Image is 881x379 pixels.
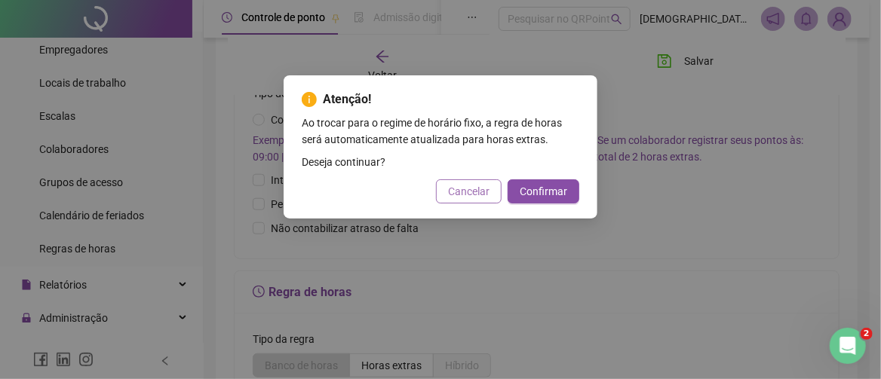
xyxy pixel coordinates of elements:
[302,92,317,107] span: info-circle
[508,179,579,203] button: Confirmar
[861,328,873,340] span: 2
[302,154,579,170] span: Deseja continuar?
[302,115,579,148] span: Ao trocar para o regime de horário fixo, a regra de horas será automaticamente atualizada para ho...
[830,328,866,364] iframe: Intercom live chat
[520,183,567,200] span: Confirmar
[302,90,579,109] div: Atenção!
[448,183,490,200] span: Cancelar
[436,179,502,203] button: Cancelar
